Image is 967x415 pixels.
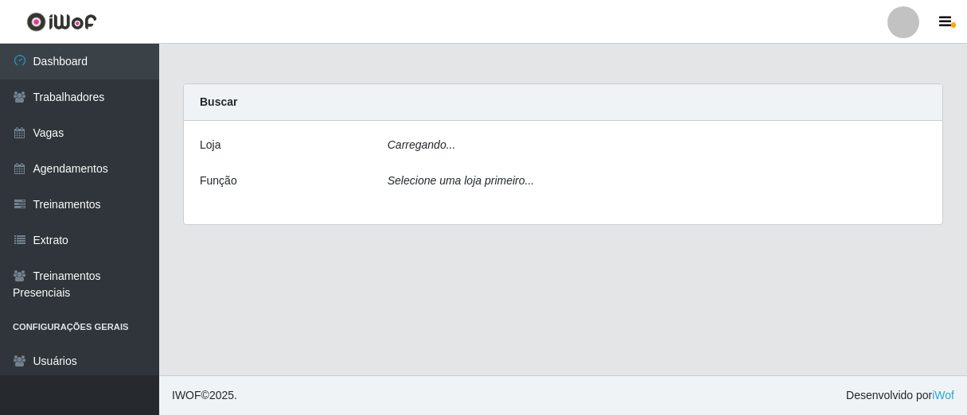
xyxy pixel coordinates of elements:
a: iWof [932,389,954,401]
span: IWOF [172,389,201,401]
strong: Buscar [200,95,237,108]
label: Função [200,173,237,189]
span: © 2025 . [172,387,237,404]
i: Selecione uma loja primeiro... [388,174,534,187]
i: Carregando... [388,138,456,151]
img: CoreUI Logo [26,12,97,32]
span: Desenvolvido por [846,387,954,404]
label: Loja [200,137,220,153]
